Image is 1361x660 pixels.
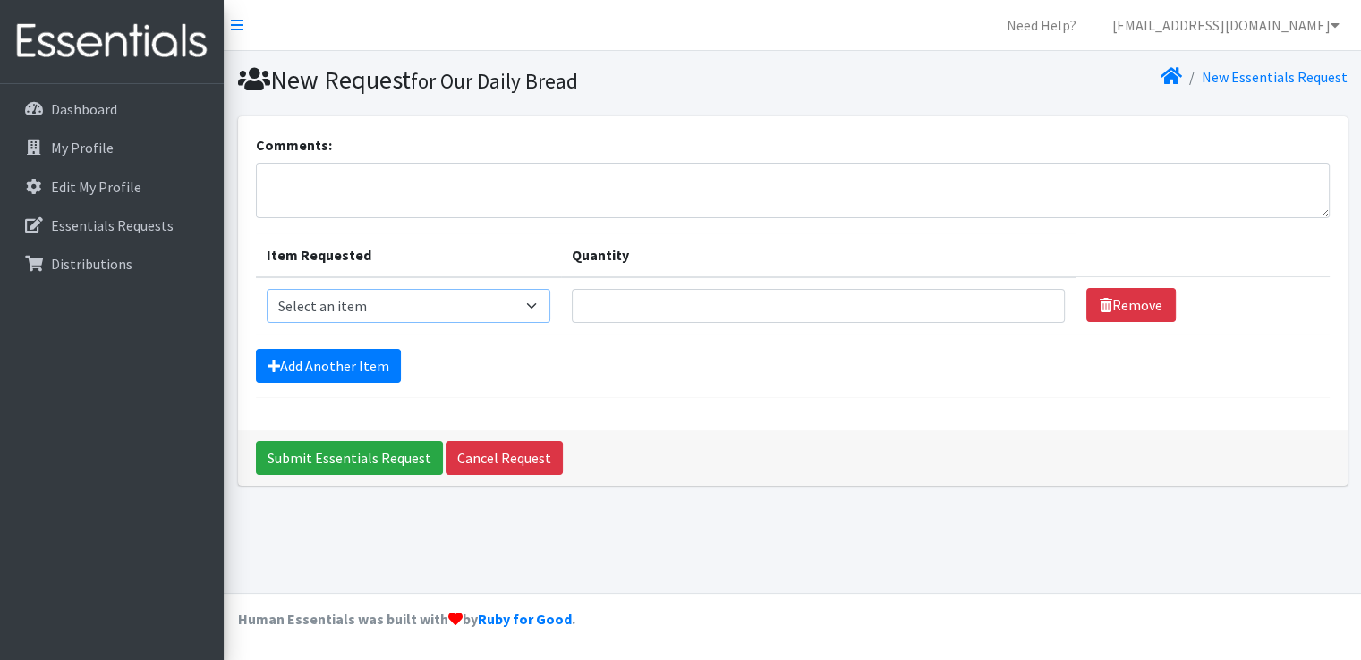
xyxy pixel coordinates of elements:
a: Essentials Requests [7,207,217,243]
a: Cancel Request [446,441,563,475]
a: Need Help? [992,7,1091,43]
a: My Profile [7,130,217,165]
input: Submit Essentials Request [256,441,443,475]
small: for Our Daily Bread [411,68,578,94]
a: Edit My Profile [7,169,217,205]
p: Distributions [51,255,132,273]
a: Remove [1086,288,1176,322]
th: Item Requested [256,233,561,277]
a: Add Another Item [256,349,401,383]
p: Dashboard [51,100,117,118]
th: Quantity [561,233,1076,277]
p: Essentials Requests [51,216,174,234]
a: New Essentials Request [1202,68,1348,86]
strong: Human Essentials was built with by . [238,610,575,628]
label: Comments: [256,134,332,156]
a: Distributions [7,246,217,282]
p: My Profile [51,139,114,157]
p: Edit My Profile [51,178,141,196]
a: Ruby for Good [478,610,572,628]
h1: New Request [238,64,787,96]
a: Dashboard [7,91,217,127]
img: HumanEssentials [7,12,217,72]
a: [EMAIL_ADDRESS][DOMAIN_NAME] [1098,7,1354,43]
